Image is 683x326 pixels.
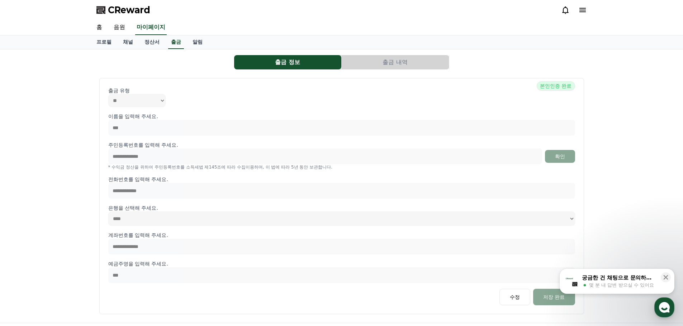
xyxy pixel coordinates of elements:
[342,55,449,69] button: 출금 내역
[108,176,575,183] p: 전화번호를 입력해 주세요.
[108,141,178,149] p: 주민등록번호를 입력해 주세요.
[234,55,341,69] button: 출금 정보
[117,35,139,49] a: 채널
[545,150,575,163] button: 확인
[108,113,575,120] p: 이름을 입력해 주세요.
[93,227,138,245] a: 설정
[47,227,93,245] a: 대화
[533,289,575,305] button: 저장 완료
[499,289,530,305] button: 수정
[108,87,575,94] p: 출금 유형
[108,20,131,35] a: 음원
[108,4,150,16] span: CReward
[2,227,47,245] a: 홈
[23,238,27,243] span: 홈
[537,81,575,91] span: 본인인증 완료
[108,204,575,211] p: 은행을 선택해 주세요.
[108,232,575,239] p: 계좌번호를 입력해 주세요.
[187,35,208,49] a: 알림
[111,238,119,243] span: 설정
[96,4,150,16] a: CReward
[139,35,165,49] a: 정산서
[108,260,575,267] p: 예금주명을 입력해 주세요.
[135,20,167,35] a: 마이페이지
[108,164,575,170] p: * 수익금 정산을 위하여 주민등록번호를 소득세법 제145조에 따라 수집이용하며, 이 법에 따라 5년 동안 보관합니다.
[91,20,108,35] a: 홈
[168,35,184,49] a: 출금
[66,238,74,244] span: 대화
[91,35,117,49] a: 프로필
